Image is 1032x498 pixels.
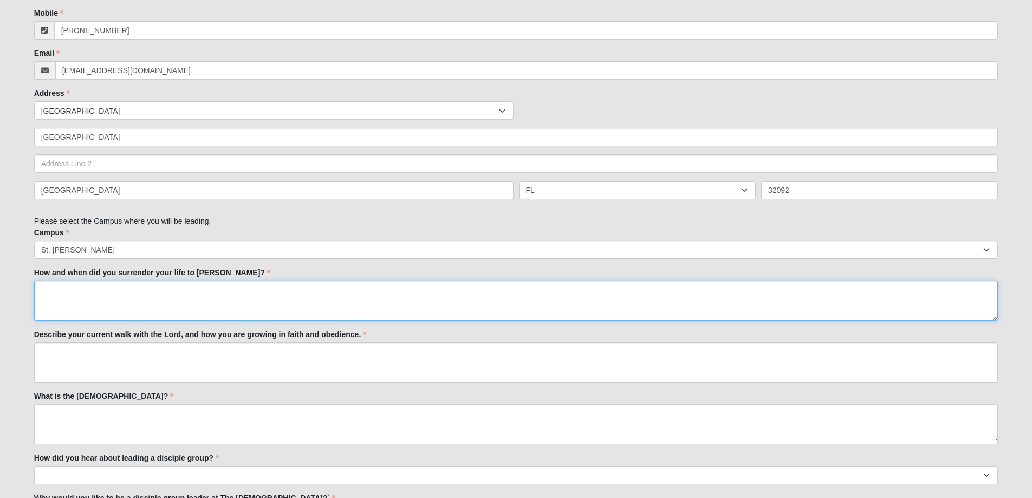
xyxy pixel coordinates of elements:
input: City [34,181,514,199]
input: Address Line 1 [34,128,998,146]
label: Address [34,88,70,99]
label: Describe your current walk with the Lord, and how you are growing in faith and obedience. [34,329,367,340]
label: What is the [DEMOGRAPHIC_DATA]? [34,391,174,402]
label: How did you hear about leading a disciple group? [34,452,219,463]
label: How and when did you surrender your life to [PERSON_NAME]? [34,267,270,278]
input: Address Line 2 [34,154,998,173]
input: Zip [761,181,998,199]
label: Mobile [34,8,63,18]
span: [GEOGRAPHIC_DATA] [41,102,499,120]
label: Campus [34,227,69,238]
label: Email [34,48,60,59]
